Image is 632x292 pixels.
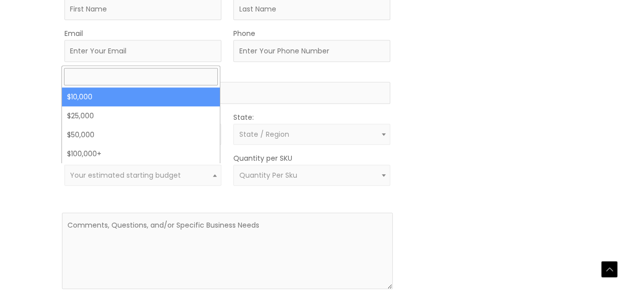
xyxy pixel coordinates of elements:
[239,170,297,180] span: Quantity Per Sku
[62,125,220,144] li: $50,000
[233,111,254,124] label: State:
[239,129,289,139] span: State / Region
[64,40,221,62] input: Enter Your Email
[70,170,181,180] span: Your estimated starting budget
[62,144,220,163] li: $100,000+
[233,27,255,40] label: Phone
[233,152,292,165] label: Quantity per SKU
[62,87,220,106] li: $10,000
[62,106,220,125] li: $25,000
[233,40,390,62] input: Enter Your Phone Number
[64,82,390,104] input: Company Name
[64,27,83,40] label: Email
